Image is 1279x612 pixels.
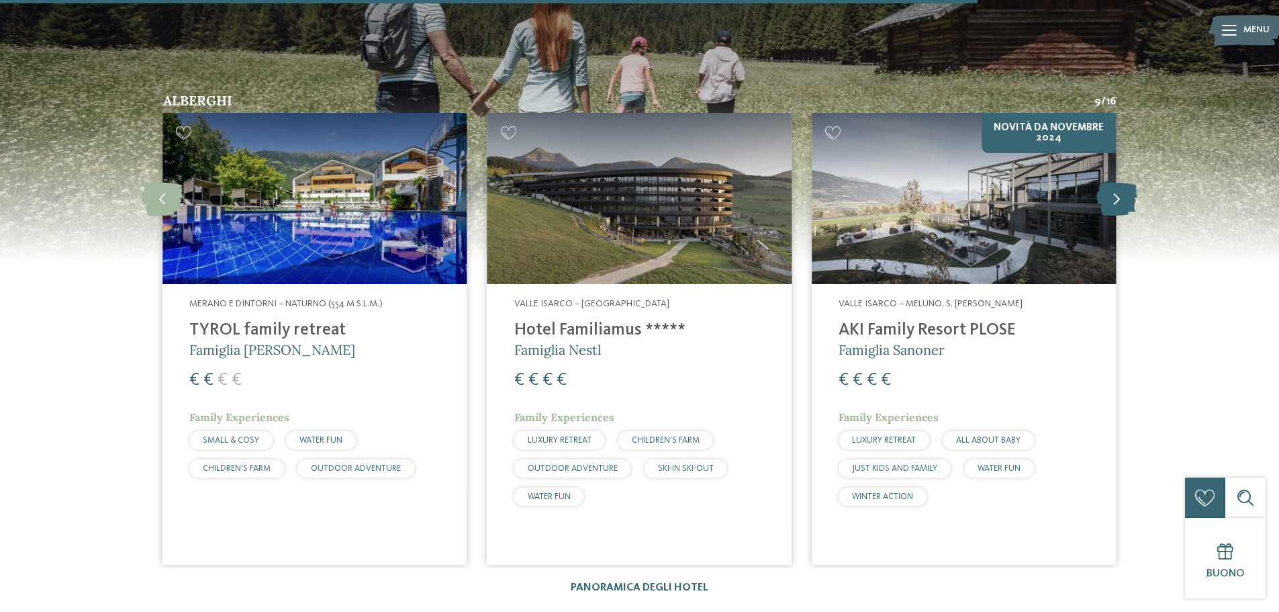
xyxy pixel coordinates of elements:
span: CHILDREN’S FARM [632,436,700,445]
span: € [514,371,524,389]
h4: AKI Family Resort PLOSE [839,320,1089,341]
span: OUTDOOR ADVENTURE [528,464,618,473]
span: SMALL & COSY [203,436,259,445]
span: / [1101,94,1106,109]
span: Buono [1206,568,1245,579]
span: € [218,371,228,389]
span: € [189,371,199,389]
span: Famiglia [PERSON_NAME] [189,341,355,358]
span: WATER FUN [978,464,1021,473]
span: € [867,371,877,389]
span: Valle Isarco – Meluno, S. [PERSON_NAME] [839,299,1023,308]
span: LUXURY RETREAT [528,436,591,445]
span: Family Experiences [839,410,939,424]
span: € [853,371,863,389]
span: Famiglia Nestl [514,341,601,358]
a: Hotel per neonati in Alto Adige per una vacanza di relax Valle Isarco – [GEOGRAPHIC_DATA] Hotel F... [487,113,792,565]
span: OUTDOOR ADVENTURE [311,464,401,473]
span: € [839,371,849,389]
a: Hotel per neonati in Alto Adige per una vacanza di relax NOVITÀ da novembre 2024 Valle Isarco – M... [812,113,1116,565]
span: CHILDREN’S FARM [203,464,271,473]
span: 9 [1094,94,1101,109]
img: Hotel per neonati in Alto Adige per una vacanza di relax [812,113,1116,284]
span: Famiglia Sanoner [839,341,945,358]
a: Hotel per neonati in Alto Adige per una vacanza di relax Merano e dintorni – Naturno (554 m s.l.m... [162,113,467,565]
h4: TYROL family retreat [189,320,440,341]
span: LUXURY RETREAT [852,436,916,445]
span: WATER FUN [528,492,571,501]
span: € [203,371,214,389]
span: SKI-IN SKI-OUT [658,464,714,473]
span: Alberghi [163,92,232,109]
a: Buono [1185,518,1266,599]
span: Merano e dintorni – Naturno (554 m s.l.m.) [189,299,383,308]
span: 16 [1106,94,1117,109]
span: € [881,371,891,389]
a: Panoramica degli hotel [571,582,708,593]
span: € [557,371,567,389]
span: € [232,371,242,389]
span: Family Experiences [189,410,289,424]
span: Valle Isarco – [GEOGRAPHIC_DATA] [514,299,669,308]
img: Familien Wellness Residence Tyrol **** [162,113,467,284]
span: € [542,371,553,389]
img: Hotel per neonati in Alto Adige per una vacanza di relax [487,113,792,284]
span: ALL ABOUT BABY [956,436,1021,445]
span: JUST KIDS AND FAMILY [852,464,937,473]
span: Family Experiences [514,410,614,424]
span: WATER FUN [299,436,342,445]
span: € [528,371,538,389]
span: WINTER ACTION [852,492,913,501]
